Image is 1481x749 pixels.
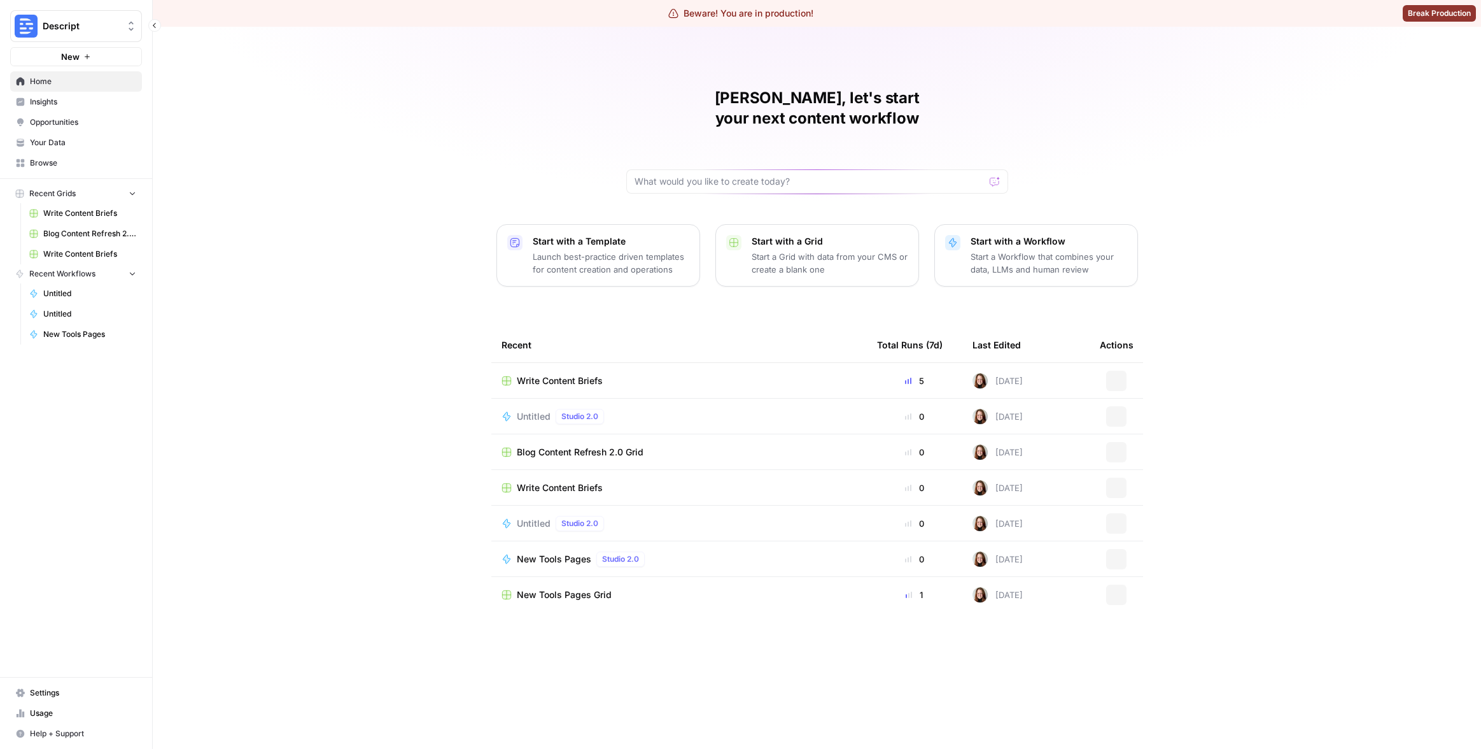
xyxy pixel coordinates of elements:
[972,587,988,603] img: 0k8zhtdhn4dx5h2gz1j2dolpxp0q
[972,480,1023,496] div: [DATE]
[43,248,136,260] span: Write Content Briefs
[517,553,591,566] span: New Tools Pages
[30,137,136,148] span: Your Data
[43,308,136,320] span: Untitled
[752,235,908,248] p: Start with a Grid
[29,268,95,280] span: Recent Workflows
[972,552,988,567] img: 0k8zhtdhn4dx5h2gz1j2dolpxp0q
[10,724,142,744] button: Help + Support
[561,411,598,422] span: Studio 2.0
[561,518,598,529] span: Studio 2.0
[877,374,952,387] div: 5
[602,553,639,565] span: Studio 2.0
[972,445,1023,460] div: [DATE]
[10,184,142,203] button: Recent Grids
[61,50,80,63] span: New
[715,224,919,287] button: Start with a GridStart a Grid with data from your CMS or create a blank one
[517,481,603,494] span: Write Content Briefs
[934,224,1138,287] button: Start with a WorkflowStart a Workflow that combines your data, LLMs and human review
[972,516,1023,531] div: [DATE]
[502,374,857,387] a: Write Content Briefs
[517,374,603,387] span: Write Content Briefs
[43,20,120,32] span: Descript
[43,228,136,239] span: Blog Content Refresh 2.0 Grid
[517,517,551,530] span: Untitled
[10,112,142,132] a: Opportunities
[972,587,1023,603] div: [DATE]
[752,250,908,276] p: Start a Grid with data from your CMS or create a blank one
[502,552,857,567] a: New Tools PagesStudio 2.0
[10,92,142,112] a: Insights
[877,553,952,566] div: 0
[1408,8,1471,19] span: Break Production
[30,117,136,128] span: Opportunities
[972,445,988,460] img: 0k8zhtdhn4dx5h2gz1j2dolpxp0q
[877,481,952,494] div: 0
[971,250,1127,276] p: Start a Workflow that combines your data, LLMs and human review
[24,304,142,324] a: Untitled
[517,588,612,601] span: New Tools Pages Grid
[877,446,952,459] div: 0
[972,409,988,424] img: 0k8zhtdhn4dx5h2gz1j2dolpxp0q
[24,324,142,345] a: New Tools Pages
[10,703,142,724] a: Usage
[517,446,643,459] span: Blog Content Refresh 2.0 Grid
[668,7,813,20] div: Beware! You are in production!
[10,10,142,42] button: Workspace: Descript
[30,728,136,739] span: Help + Support
[43,208,136,219] span: Write Content Briefs
[24,224,142,244] a: Blog Content Refresh 2.0 Grid
[635,175,985,188] input: What would you like to create today?
[10,71,142,92] a: Home
[29,188,76,199] span: Recent Grids
[1100,327,1134,362] div: Actions
[30,96,136,108] span: Insights
[30,708,136,719] span: Usage
[626,88,1008,129] h1: [PERSON_NAME], let's start your next content workflow
[43,288,136,299] span: Untitled
[24,283,142,304] a: Untitled
[502,327,857,362] div: Recent
[972,327,1021,362] div: Last Edited
[502,516,857,531] a: UntitledStudio 2.0
[877,327,943,362] div: Total Runs (7d)
[10,47,142,66] button: New
[972,552,1023,567] div: [DATE]
[10,264,142,283] button: Recent Workflows
[972,373,988,389] img: 0k8zhtdhn4dx5h2gz1j2dolpxp0q
[877,588,952,601] div: 1
[972,373,1023,389] div: [DATE]
[972,516,988,531] img: 0k8zhtdhn4dx5h2gz1j2dolpxp0q
[1403,5,1476,22] button: Break Production
[30,76,136,87] span: Home
[10,132,142,153] a: Your Data
[10,683,142,703] a: Settings
[972,480,988,496] img: 0k8zhtdhn4dx5h2gz1j2dolpxp0q
[533,250,689,276] p: Launch best-practice driven templates for content creation and operations
[24,244,142,264] a: Write Content Briefs
[496,224,700,287] button: Start with a TemplateLaunch best-practice driven templates for content creation and operations
[10,153,142,173] a: Browse
[877,517,952,530] div: 0
[877,410,952,423] div: 0
[517,410,551,423] span: Untitled
[502,588,857,601] a: New Tools Pages Grid
[30,157,136,169] span: Browse
[971,235,1127,248] p: Start with a Workflow
[502,409,857,424] a: UntitledStudio 2.0
[972,409,1023,424] div: [DATE]
[533,235,689,248] p: Start with a Template
[15,15,38,38] img: Descript Logo
[24,203,142,224] a: Write Content Briefs
[502,481,857,494] a: Write Content Briefs
[502,446,857,459] a: Blog Content Refresh 2.0 Grid
[30,687,136,699] span: Settings
[43,329,136,340] span: New Tools Pages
